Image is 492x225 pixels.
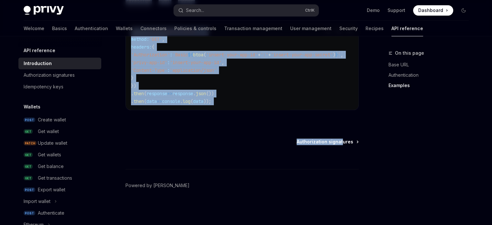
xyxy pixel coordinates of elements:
span: . [131,98,134,104]
button: Toggle dark mode [458,5,469,16]
span: data [147,98,157,104]
a: Transaction management [224,21,282,36]
a: API reference [391,21,423,36]
span: PATCH [24,141,37,146]
span: }) [131,83,136,89]
a: Welcome [24,21,44,36]
div: Search... [186,6,204,14]
h5: API reference [24,47,55,54]
div: Get wallet [38,128,59,135]
div: Import wallet [24,197,50,205]
span: 'application/json' [170,67,216,73]
span: POST [24,211,35,216]
span: POST [24,118,35,122]
span: } [131,75,134,81]
span: { [152,44,154,50]
a: POSTCreate wallet [18,114,101,126]
span: response [147,91,167,96]
span: `Basic [172,52,188,58]
span: ( [144,98,147,104]
a: Authorization signatures [297,139,358,145]
a: Authorization signatures [18,69,101,81]
a: Examples [388,80,474,91]
span: 'Authorization' [131,52,170,58]
span: + [258,52,260,58]
a: Base URL [388,60,474,70]
span: console [162,98,180,104]
span: btoa [193,52,203,58]
span: GET [24,164,33,169]
a: Security [339,21,358,36]
span: 'insert-your-app-secret' [271,52,333,58]
span: . [193,91,196,96]
span: : [167,60,170,65]
span: ( [144,91,147,96]
span: => [167,91,172,96]
a: POSTExport wallet [18,184,101,196]
div: Idempotency keys [24,83,63,91]
span: ` [338,52,341,58]
a: GETGet wallet [18,126,101,137]
span: log [183,98,191,104]
div: Update wallet [38,139,67,147]
span: then [134,91,144,96]
div: Authenticate [38,209,64,217]
a: POSTAuthenticate [18,207,101,219]
span: 'insert-your-app-id' [206,52,258,58]
a: Powered by [PERSON_NAME] [126,182,190,189]
span: 'Content-Type' [131,67,167,73]
img: dark logo [24,6,64,15]
span: method: [131,36,149,42]
span: } [335,52,338,58]
a: Demo [367,7,380,14]
h5: Wallets [24,103,40,111]
a: Connectors [140,21,167,36]
a: User management [290,21,332,36]
div: Get balance [38,163,64,170]
div: Get transactions [38,174,72,182]
span: json [196,91,206,96]
a: Authentication [75,21,108,36]
span: ()) [206,91,214,96]
span: GET [24,152,33,157]
a: GETGet wallets [18,149,101,161]
a: Policies & controls [174,21,216,36]
span: + [268,52,271,58]
button: Open search [174,5,319,16]
span: . [180,98,183,104]
span: ) [333,52,335,58]
span: : [170,52,172,58]
span: : [167,67,170,73]
span: headers: [131,44,152,50]
div: Create wallet [38,116,66,124]
span: Authorization signatures [297,139,353,145]
span: ( [191,98,193,104]
a: PATCHUpdate wallet [18,137,101,149]
span: , [222,60,224,65]
a: Wallets [116,21,133,36]
a: GETGet balance [18,161,101,172]
a: Recipes [366,21,384,36]
span: response [172,91,193,96]
a: Dashboard [413,5,453,16]
div: Introduction [24,60,52,67]
span: )); [203,98,211,104]
div: Get wallets [38,151,61,159]
a: Idempotency keys [18,81,101,93]
a: Introduction [18,58,101,69]
span: ${ [188,52,193,58]
button: Toggle Import wallet section [18,196,101,207]
span: data [193,98,203,104]
span: ':' [260,52,268,58]
span: 'GET' [149,36,162,42]
a: Support [388,7,405,14]
span: GET [24,129,33,134]
span: , [162,36,165,42]
a: Authentication [388,70,474,80]
div: Authorization signatures [24,71,75,79]
span: Dashboard [418,7,443,14]
span: GET [24,176,33,181]
span: then [134,98,144,104]
span: . [131,91,134,96]
span: , [341,52,343,58]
